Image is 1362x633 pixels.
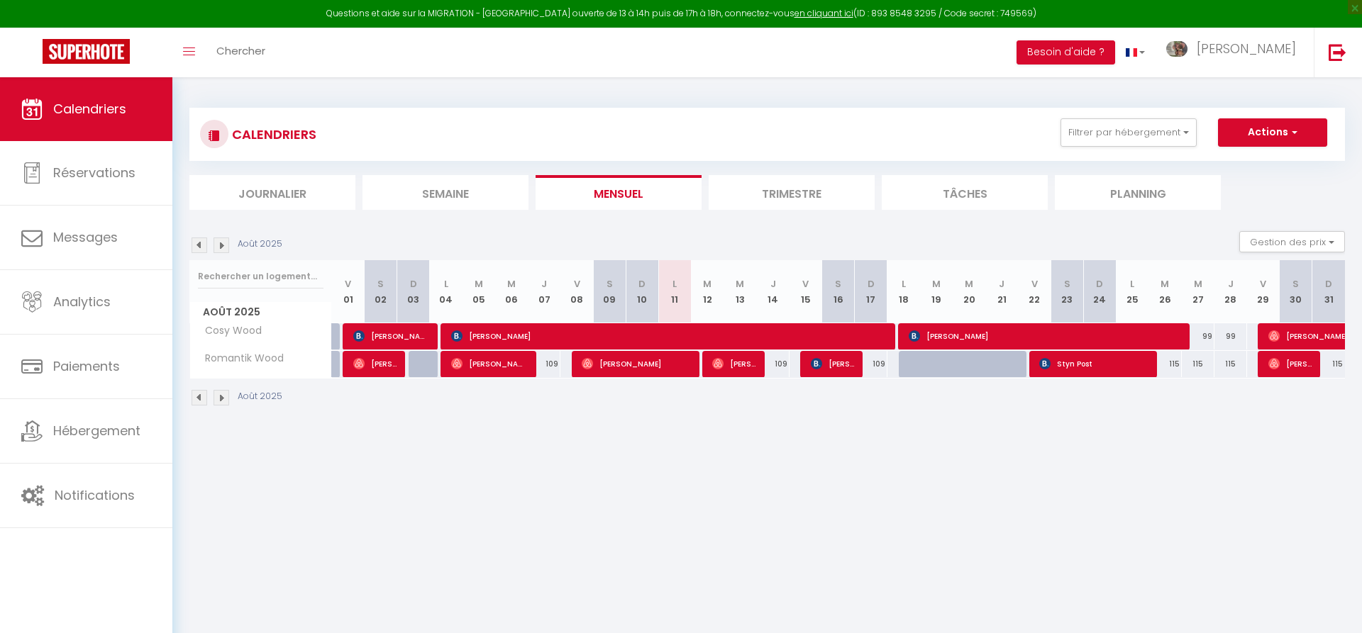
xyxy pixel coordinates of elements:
[736,277,744,291] abbr: M
[1325,277,1332,291] abbr: D
[198,264,323,289] input: Rechercher un logement...
[541,277,547,291] abbr: J
[1156,28,1314,77] a: ... [PERSON_NAME]
[1197,40,1296,57] span: [PERSON_NAME]
[1312,351,1345,377] div: 115
[528,260,560,323] th: 07
[53,228,118,246] span: Messages
[1166,41,1187,57] img: ...
[53,100,126,118] span: Calendriers
[55,486,135,504] span: Notifications
[574,277,580,291] abbr: V
[528,351,560,377] div: 109
[999,277,1004,291] abbr: J
[691,260,724,323] th: 12
[1268,350,1312,377] span: [PERSON_NAME]
[192,351,287,366] span: Romantik Wood
[1214,260,1247,323] th: 28
[451,323,886,349] span: [PERSON_NAME]
[1031,277,1038,291] abbr: V
[790,260,822,323] th: 15
[709,175,875,210] li: Trimestre
[451,350,527,377] span: [PERSON_NAME]
[1161,277,1169,291] abbr: M
[1182,260,1214,323] th: 27
[1116,260,1148,323] th: 25
[53,164,135,181] span: Réservations
[560,260,593,323] th: 08
[1260,277,1266,291] abbr: V
[855,351,887,377] div: 109
[909,323,1180,349] span: [PERSON_NAME]
[822,260,855,323] th: 16
[1039,350,1148,377] span: Styn Post
[724,260,756,323] th: 13
[430,260,463,323] th: 04
[228,118,316,150] h3: CALENDRIERS
[770,277,776,291] abbr: J
[43,39,130,64] img: Super Booking
[332,260,365,323] th: 01
[1017,40,1115,65] button: Besoin d'aide ?
[444,277,448,291] abbr: L
[1280,260,1312,323] th: 30
[238,390,282,403] p: Août 2025
[932,277,941,291] abbr: M
[192,323,265,339] span: Cosy Wood
[953,260,985,323] th: 20
[868,277,875,291] abbr: D
[1148,260,1181,323] th: 26
[1214,351,1247,377] div: 115
[353,350,397,377] span: [PERSON_NAME]
[985,260,1018,323] th: 21
[887,260,920,323] th: 18
[362,175,528,210] li: Semaine
[53,293,111,310] span: Analytics
[495,260,528,323] th: 06
[345,277,351,291] abbr: V
[507,277,516,291] abbr: M
[1214,323,1247,349] div: 99
[638,277,646,291] abbr: D
[920,260,953,323] th: 19
[658,260,691,323] th: 11
[965,277,973,291] abbr: M
[365,260,397,323] th: 02
[397,260,430,323] th: 03
[463,260,495,323] th: 05
[902,277,906,291] abbr: L
[53,422,140,439] span: Hébergement
[703,277,712,291] abbr: M
[802,277,809,291] abbr: V
[1018,260,1051,323] th: 22
[672,277,677,291] abbr: L
[1218,118,1327,147] button: Actions
[216,43,265,58] span: Chercher
[607,277,613,291] abbr: S
[189,175,355,210] li: Journalier
[1055,175,1221,210] li: Planning
[536,175,702,210] li: Mensuel
[475,277,483,291] abbr: M
[794,7,853,19] a: en cliquant ici
[757,260,790,323] th: 14
[626,260,658,323] th: 10
[1096,277,1103,291] abbr: D
[1061,118,1197,147] button: Filtrer par hébergement
[410,277,417,291] abbr: D
[1228,277,1234,291] abbr: J
[1130,277,1134,291] abbr: L
[1182,351,1214,377] div: 115
[855,260,887,323] th: 17
[712,350,755,377] span: [PERSON_NAME]
[757,351,790,377] div: 109
[206,28,276,77] a: Chercher
[593,260,626,323] th: 09
[1182,323,1214,349] div: 99
[1194,277,1202,291] abbr: M
[1083,260,1116,323] th: 24
[377,277,384,291] abbr: S
[582,350,690,377] span: [PERSON_NAME]
[1148,351,1181,377] div: 115
[1312,260,1345,323] th: 31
